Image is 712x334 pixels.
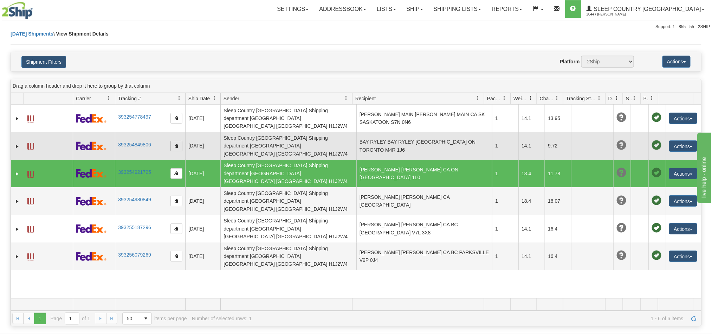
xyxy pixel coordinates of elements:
td: Sleep Country [GEOGRAPHIC_DATA] Shipping department [GEOGRAPHIC_DATA] [GEOGRAPHIC_DATA] [GEOGRAPH... [220,105,356,132]
td: Sleep Country [GEOGRAPHIC_DATA] Shipping department [GEOGRAPHIC_DATA] [GEOGRAPHIC_DATA] [GEOGRAPH... [220,215,356,242]
span: Unknown [616,196,626,206]
a: Expand [14,226,21,233]
span: Unknown [616,223,626,233]
span: Shipment Issues [626,95,632,102]
td: 1 [492,132,518,159]
td: [PERSON_NAME] [PERSON_NAME] CA BC [GEOGRAPHIC_DATA] V7L 3X8 [356,215,492,242]
a: Shipment Issues filter column settings [628,92,640,104]
a: 393254921725 [118,169,151,175]
button: Actions [669,113,697,124]
td: Sleep Country [GEOGRAPHIC_DATA] Shipping department [GEOGRAPHIC_DATA] [GEOGRAPHIC_DATA] [GEOGRAPH... [220,160,356,187]
td: 1 [492,215,518,242]
button: Copy to clipboard [170,113,182,124]
td: 14.1 [518,215,545,242]
td: 16.4 [545,215,571,242]
a: Charge filter column settings [551,92,563,104]
button: Copy to clipboard [170,251,182,261]
img: 2 - FedEx Express® [76,141,106,150]
a: Shipping lists [428,0,486,18]
td: Sleep Country [GEOGRAPHIC_DATA] Shipping department [GEOGRAPHIC_DATA] [GEOGRAPHIC_DATA] [GEOGRAPH... [220,187,356,215]
span: select [140,313,151,324]
button: Actions [662,56,691,68]
a: Expand [14,198,21,205]
a: Label [27,195,34,206]
button: Actions [669,140,697,152]
td: [PERSON_NAME] [PERSON_NAME] CA ON [GEOGRAPHIC_DATA] 1L0 [356,160,492,187]
span: Pickup Successfully created [652,113,661,122]
span: \ View Shipment Details [53,31,109,37]
a: Addressbook [314,0,371,18]
span: Delivery Status [608,95,614,102]
button: Actions [669,251,697,262]
span: Unknown [616,251,626,260]
td: BAY RYLEY BAY RYLEY [GEOGRAPHIC_DATA] ON TORONTO M4R 1J6 [356,132,492,159]
a: Label [27,168,34,179]
a: Label [27,140,34,151]
span: Pickup Successfully created [652,168,661,178]
div: Number of selected rows: 1 [192,316,252,321]
button: Actions [669,168,697,179]
a: 393256079269 [118,252,151,258]
a: 393255187296 [118,225,151,230]
a: 393254849806 [118,142,151,147]
button: Copy to clipboard [170,168,182,179]
a: [DATE] Shipments [11,31,53,37]
td: [PERSON_NAME] [PERSON_NAME] CA BC PARKSVILLE V9P 0J4 [356,242,492,270]
img: 2 - FedEx Express® [76,114,106,123]
td: 1 [492,187,518,215]
a: Reports [486,0,527,18]
td: 18.4 [518,187,545,215]
td: 1 [492,160,518,187]
a: Refresh [688,313,700,324]
span: Pickup Successfully created [652,223,661,233]
td: [DATE] [185,105,220,132]
a: Label [27,223,34,234]
button: Copy to clipboard [170,141,182,151]
span: Tracking # [118,95,141,102]
a: Settings [272,0,314,18]
label: Platform [560,58,580,65]
span: Tracking Status [566,95,597,102]
td: [DATE] [185,215,220,242]
img: logo2044.jpg [2,2,33,19]
td: 18.4 [518,160,545,187]
span: Pickup Successfully created [652,196,661,206]
span: Sleep Country [GEOGRAPHIC_DATA] [592,6,701,12]
a: 393254980849 [118,197,151,202]
button: Actions [669,223,697,234]
a: Expand [14,143,21,150]
div: grid grouping header [11,79,701,93]
td: [DATE] [185,242,220,270]
input: Page 1 [65,313,79,324]
a: Expand [14,115,21,122]
td: [DATE] [185,132,220,159]
a: Sender filter column settings [340,92,352,104]
td: [PERSON_NAME] [PERSON_NAME] CA [GEOGRAPHIC_DATA] [356,187,492,215]
img: 2 - FedEx Express® [76,252,106,261]
span: Charge [540,95,555,102]
span: Unknown [616,113,626,122]
td: [DATE] [185,187,220,215]
iframe: chat widget [696,131,711,203]
a: Label [27,250,34,261]
span: Unknown [616,168,626,178]
td: 13.95 [545,105,571,132]
a: Expand [14,253,21,260]
td: [DATE] [185,160,220,187]
button: Actions [669,195,697,207]
a: Label [27,112,34,124]
td: [PERSON_NAME] MAIN [PERSON_NAME] MAIN CA SK SASKATOON S7N 0N6 [356,105,492,132]
span: Pickup Successfully created [652,251,661,260]
a: 393254778497 [118,114,151,120]
img: 2 - FedEx Express® [76,197,106,206]
span: 1 - 6 of 6 items [257,316,684,321]
a: Sleep Country [GEOGRAPHIC_DATA] 2044 / [PERSON_NAME] [581,0,710,18]
span: Pickup Status [643,95,649,102]
span: Ship Date [188,95,210,102]
td: Sleep Country [GEOGRAPHIC_DATA] Shipping department [GEOGRAPHIC_DATA] [GEOGRAPHIC_DATA] [GEOGRAPH... [220,242,356,270]
td: 14.1 [518,105,545,132]
td: 14.1 [518,132,545,159]
span: Weight [513,95,528,102]
a: Tracking Status filter column settings [593,92,605,104]
td: 11.78 [545,160,571,187]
